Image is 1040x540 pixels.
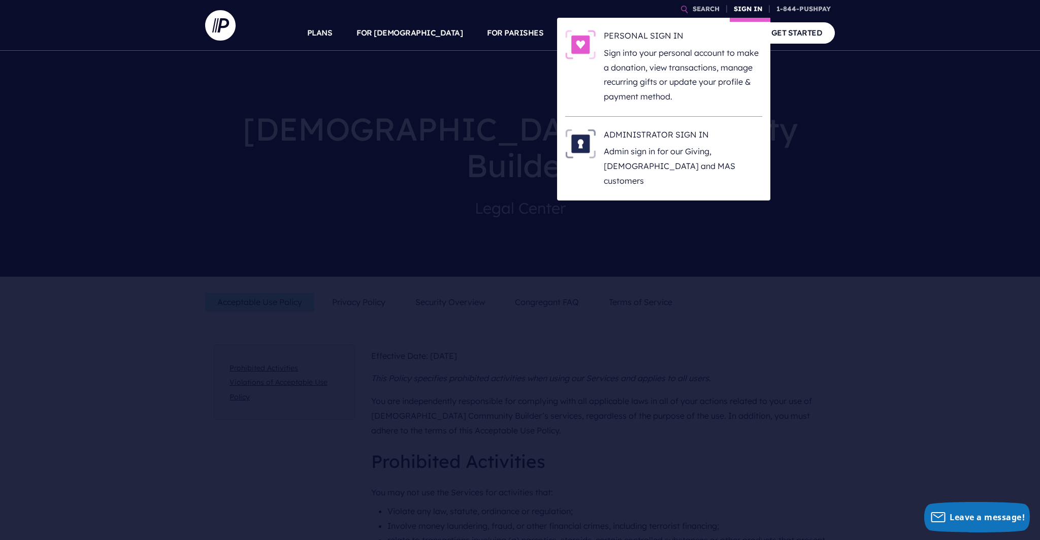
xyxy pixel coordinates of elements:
[565,129,762,188] a: ADMINISTRATOR SIGN IN - Illustration ADMINISTRATOR SIGN IN Admin sign in for our Giving, [DEMOGRA...
[637,15,673,51] a: EXPLORE
[759,22,835,43] a: GET STARTED
[604,144,762,188] p: Admin sign in for our Giving, [DEMOGRAPHIC_DATA] and MAS customers
[604,30,762,45] h6: PERSONAL SIGN IN
[924,502,1030,532] button: Leave a message!
[565,30,596,59] img: PERSONAL SIGN IN - Illustration
[307,15,333,51] a: PLANS
[568,15,613,51] a: SOLUTIONS
[356,15,463,51] a: FOR [DEMOGRAPHIC_DATA]
[487,15,543,51] a: FOR PARISHES
[697,15,734,51] a: COMPANY
[604,129,762,144] h6: ADMINISTRATOR SIGN IN
[565,129,596,158] img: ADMINISTRATOR SIGN IN - Illustration
[604,46,762,104] p: Sign into your personal account to make a donation, view transactions, manage recurring gifts or ...
[950,512,1025,523] span: Leave a message!
[565,30,762,104] a: PERSONAL SIGN IN - Illustration PERSONAL SIGN IN Sign into your personal account to make a donati...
